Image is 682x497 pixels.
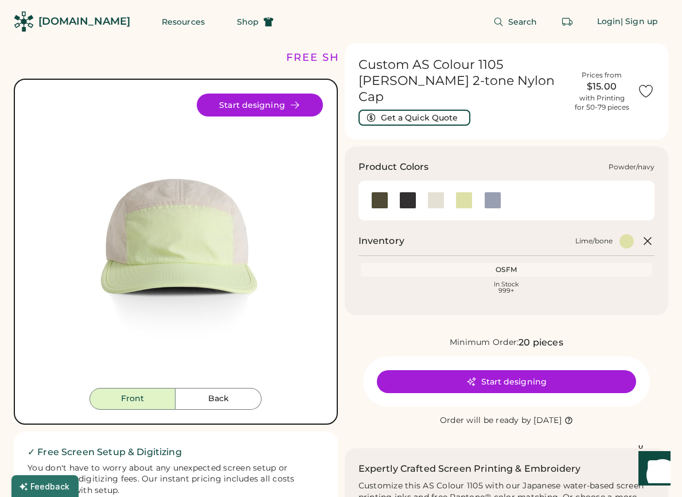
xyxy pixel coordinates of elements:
div: FREE SHIPPING [286,50,385,65]
div: | Sign up [621,16,658,28]
div: Order will be ready by [440,415,532,426]
div: In Stock 999+ [363,281,650,294]
button: Retrieve an order [556,10,579,33]
div: Minimum Order: [450,337,519,348]
button: Start designing [197,94,323,117]
button: Resources [148,10,219,33]
h3: Product Colors [358,160,429,174]
h2: Inventory [358,234,404,248]
h2: ✓ Free Screen Setup & Digitizing [28,445,324,459]
div: OSFM [363,265,650,274]
div: with Printing for 50-79 pieces [575,94,629,112]
div: You don't have to worry about any unexpected screen setup or embroidery digitizing fees. Our inst... [28,463,324,497]
h1: Custom AS Colour 1105 [PERSON_NAME] 2-tone Nylon Cap [358,57,567,105]
img: 1105 - Lime/bone Front Image [29,94,323,388]
button: Back [176,388,262,410]
iframe: Front Chat [628,445,677,495]
span: Shop [237,18,259,26]
button: Get a Quick Quote [358,110,470,126]
div: [DOMAIN_NAME] [38,14,130,29]
div: Lime/bone [575,236,613,246]
h2: Expertly Crafted Screen Printing & Embroidery [358,462,581,476]
div: Login [597,16,621,28]
div: Prices from [582,71,622,80]
div: Powder/navy [609,162,654,172]
button: Shop [223,10,287,33]
button: Start designing [377,370,636,393]
img: Rendered Logo - Screens [14,11,34,32]
div: 1105 Style Image [29,94,323,388]
div: [DATE] [533,415,562,426]
div: 20 pieces [519,336,563,350]
span: Search [508,18,537,26]
div: $15.00 [573,80,630,94]
button: Front [89,388,176,410]
button: Search [480,10,551,33]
